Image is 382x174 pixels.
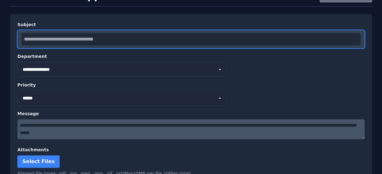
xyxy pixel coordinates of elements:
span: Select Files [22,158,55,164]
label: Message [17,111,365,117]
label: Subject [17,21,365,28]
label: Department [17,53,365,59]
label: Attachments [17,147,365,153]
label: Priority [17,82,365,88]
